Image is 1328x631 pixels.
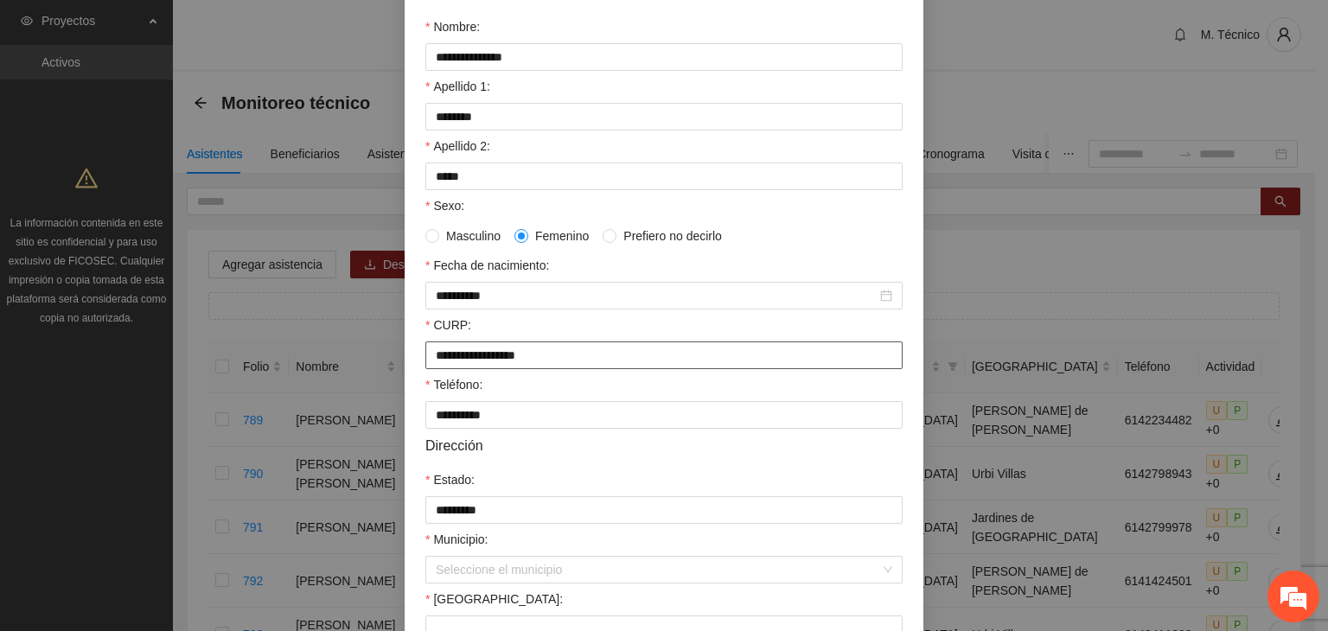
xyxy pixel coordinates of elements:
[284,9,325,50] div: Minimizar ventana de chat en vivo
[425,341,903,369] input: CURP:
[425,17,480,36] label: Nombre:
[425,77,490,96] label: Apellido 1:
[425,256,549,275] label: Fecha de nacimiento:
[616,226,729,245] span: Prefiero no decirlo
[425,530,488,549] label: Municipio:
[425,375,482,394] label: Teléfono:
[528,226,596,245] span: Femenino
[425,137,490,156] label: Apellido 2:
[425,470,475,489] label: Estado:
[425,590,563,609] label: Colonia:
[436,286,877,305] input: Fecha de nacimiento:
[425,315,471,335] label: CURP:
[9,436,329,496] textarea: Escriba su mensaje y pulse “Intro”
[100,213,239,387] span: Estamos en línea.
[425,103,903,131] input: Apellido 1:
[425,496,903,524] input: Estado:
[439,226,508,245] span: Masculino
[425,43,903,71] input: Nombre:
[90,88,290,111] div: Chatee con nosotros ahora
[425,401,903,429] input: Teléfono:
[436,557,880,583] input: Municipio:
[425,163,903,190] input: Apellido 2:
[425,196,464,215] label: Sexo:
[425,435,483,456] span: Dirección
